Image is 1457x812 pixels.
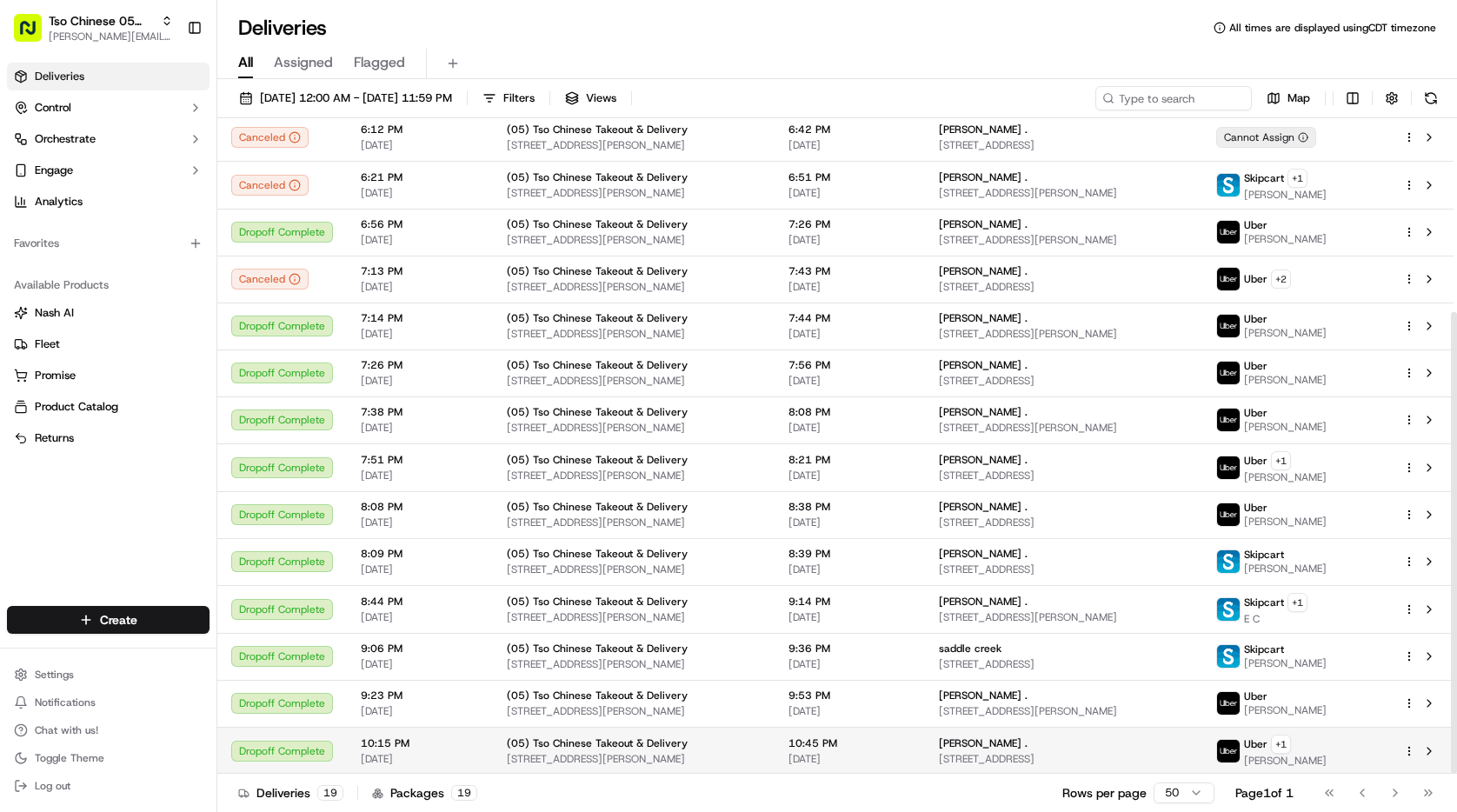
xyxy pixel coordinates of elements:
[35,430,74,446] span: Returns
[361,657,479,671] span: [DATE]
[361,516,479,529] span: [DATE]
[35,194,83,210] span: Analytics
[503,90,535,106] span: Filters
[507,405,688,419] span: (05) Tso Chinese Takeout & Delivery
[1244,420,1327,434] span: [PERSON_NAME]
[788,642,911,656] span: 9:36 PM
[361,280,479,294] span: [DATE]
[1419,86,1443,110] button: Refresh
[361,752,479,766] span: [DATE]
[7,393,210,421] button: Product Catalog
[35,305,74,321] span: Nash AI
[1259,86,1318,110] button: Map
[35,252,133,270] span: Knowledge Base
[361,453,479,467] span: 7:51 PM
[507,469,761,483] span: [STREET_ADDRESS][PERSON_NAME]
[7,271,210,299] div: Available Products
[361,500,479,514] span: 8:08 PM
[1244,612,1307,626] span: E C
[507,657,761,671] span: [STREET_ADDRESS][PERSON_NAME]
[788,500,911,514] span: 8:38 PM
[361,327,479,341] span: [DATE]
[1217,456,1240,479] img: uber-new-logo.jpeg
[140,245,286,276] a: 💻API Documentation
[507,610,761,624] span: [STREET_ADDRESS][PERSON_NAME]
[939,516,1189,529] span: [STREET_ADDRESS]
[939,311,1028,325] span: [PERSON_NAME] .
[1244,656,1327,670] span: [PERSON_NAME]
[7,662,210,687] button: Settings
[123,294,210,308] a: Powered byPylon
[7,230,210,257] div: Favorites
[361,123,479,136] span: 6:12 PM
[788,327,911,341] span: [DATE]
[147,254,161,268] div: 💻
[1271,270,1291,289] button: +2
[939,170,1028,184] span: [PERSON_NAME] .
[507,264,688,278] span: (05) Tso Chinese Takeout & Delivery
[35,163,73,178] span: Engage
[788,562,911,576] span: [DATE]
[35,399,118,415] span: Product Catalog
[35,723,98,737] span: Chat with us!
[1244,737,1267,751] span: Uber
[35,69,84,84] span: Deliveries
[361,217,479,231] span: 6:56 PM
[260,90,452,106] span: [DATE] 12:00 AM - [DATE] 11:59 PM
[788,704,911,718] span: [DATE]
[939,123,1028,136] span: [PERSON_NAME] .
[1217,550,1240,573] img: profile_skipcart_partner.png
[788,358,911,372] span: 7:56 PM
[1244,470,1327,484] span: [PERSON_NAME]
[939,562,1189,576] span: [STREET_ADDRESS]
[361,704,479,718] span: [DATE]
[788,138,911,152] span: [DATE]
[1217,174,1240,196] img: profile_skipcart_partner.png
[1244,642,1284,656] span: Skipcart
[507,186,761,200] span: [STREET_ADDRESS][PERSON_NAME]
[939,752,1189,766] span: [STREET_ADDRESS]
[507,311,688,325] span: (05) Tso Chinese Takeout & Delivery
[1244,272,1267,286] span: Uber
[507,689,688,702] span: (05) Tso Chinese Takeout & Delivery
[939,689,1028,702] span: [PERSON_NAME] .
[354,52,405,73] span: Flagged
[1287,593,1307,612] button: +1
[59,183,220,197] div: We're available if you need us!
[17,17,52,52] img: Nash
[14,305,203,321] a: Nash AI
[939,280,1189,294] span: [STREET_ADDRESS]
[1229,21,1436,35] span: All times are displayed using CDT timezone
[507,358,688,372] span: (05) Tso Chinese Takeout & Delivery
[939,642,1001,656] span: saddle creek
[507,327,761,341] span: [STREET_ADDRESS][PERSON_NAME]
[939,186,1189,200] span: [STREET_ADDRESS][PERSON_NAME]
[1244,373,1327,387] span: [PERSON_NAME]
[1244,232,1327,246] span: [PERSON_NAME]
[238,52,253,73] span: All
[7,299,210,327] button: Nash AI
[788,752,911,766] span: [DATE]
[14,368,203,383] a: Promise
[788,374,911,388] span: [DATE]
[788,123,911,136] span: 6:42 PM
[1244,548,1284,562] span: Skipcart
[788,421,911,435] span: [DATE]
[7,330,210,358] button: Fleet
[1244,515,1327,529] span: [PERSON_NAME]
[7,606,210,634] button: Create
[939,327,1189,341] span: [STREET_ADDRESS][PERSON_NAME]
[231,127,309,148] button: Canceled
[1244,171,1284,185] span: Skipcart
[7,125,210,153] button: Orchestrate
[1244,596,1284,609] span: Skipcart
[7,774,210,798] button: Log out
[1217,740,1240,762] img: uber-new-logo.jpeg
[1217,598,1240,621] img: profile_skipcart_partner.png
[238,784,343,802] div: Deliveries
[939,736,1028,750] span: [PERSON_NAME] .
[939,704,1189,718] span: [STREET_ADDRESS][PERSON_NAME]
[1244,218,1267,232] span: Uber
[788,233,911,247] span: [DATE]
[1287,169,1307,188] button: +1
